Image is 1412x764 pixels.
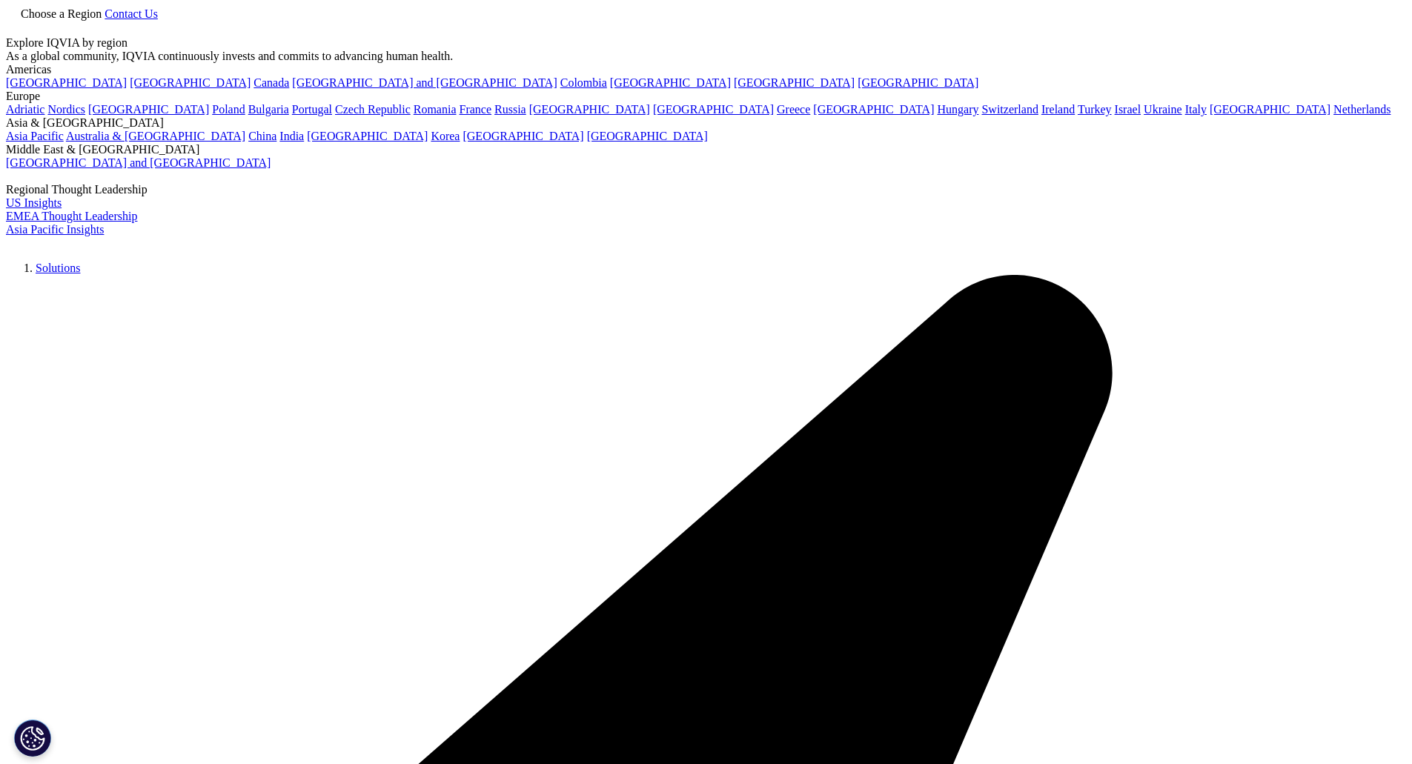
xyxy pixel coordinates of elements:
[6,210,137,222] a: EMEA Thought Leadership
[21,7,102,20] span: Choose a Region
[431,130,460,142] a: Korea
[6,130,64,142] a: Asia Pacific
[6,183,1406,196] div: Regional Thought Leadership
[6,143,1406,156] div: Middle East & [GEOGRAPHIC_DATA]
[212,103,245,116] a: Poland
[463,130,583,142] a: [GEOGRAPHIC_DATA]
[1041,103,1075,116] a: Ireland
[937,103,978,116] a: Hungary
[1115,103,1141,116] a: Israel
[14,720,51,757] button: Налаштування cookie
[307,130,428,142] a: [GEOGRAPHIC_DATA]
[858,76,978,89] a: [GEOGRAPHIC_DATA]
[6,63,1406,76] div: Americas
[1333,103,1391,116] a: Netherlands
[6,223,104,236] a: Asia Pacific Insights
[292,103,332,116] a: Portugal
[47,103,85,116] a: Nordics
[6,50,1406,63] div: As a global community, IQVIA continuously invests and commits to advancing human health.
[105,7,158,20] a: Contact Us
[292,76,557,89] a: [GEOGRAPHIC_DATA] and [GEOGRAPHIC_DATA]
[1078,103,1112,116] a: Turkey
[6,90,1406,103] div: Europe
[494,103,526,116] a: Russia
[587,130,708,142] a: [GEOGRAPHIC_DATA]
[560,76,607,89] a: Colombia
[66,130,245,142] a: Australia & [GEOGRAPHIC_DATA]
[777,103,810,116] a: Greece
[813,103,934,116] a: [GEOGRAPHIC_DATA]
[36,262,80,274] a: Solutions
[414,103,457,116] a: Romania
[1210,103,1330,116] a: [GEOGRAPHIC_DATA]
[529,103,650,116] a: [GEOGRAPHIC_DATA]
[335,103,411,116] a: Czech Republic
[6,76,127,89] a: [GEOGRAPHIC_DATA]
[6,116,1406,130] div: Asia & [GEOGRAPHIC_DATA]
[734,76,855,89] a: [GEOGRAPHIC_DATA]
[1144,103,1182,116] a: Ukraine
[610,76,731,89] a: [GEOGRAPHIC_DATA]
[653,103,774,116] a: [GEOGRAPHIC_DATA]
[248,103,289,116] a: Bulgaria
[6,156,271,169] a: [GEOGRAPHIC_DATA] and [GEOGRAPHIC_DATA]
[130,76,251,89] a: [GEOGRAPHIC_DATA]
[6,196,62,209] a: US Insights
[279,130,304,142] a: India
[6,36,1406,50] div: Explore IQVIA by region
[1185,103,1207,116] a: Italy
[88,103,209,116] a: [GEOGRAPHIC_DATA]
[248,130,276,142] a: China
[6,103,44,116] a: Adriatic
[981,103,1038,116] a: Switzerland
[253,76,289,89] a: Canada
[460,103,492,116] a: France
